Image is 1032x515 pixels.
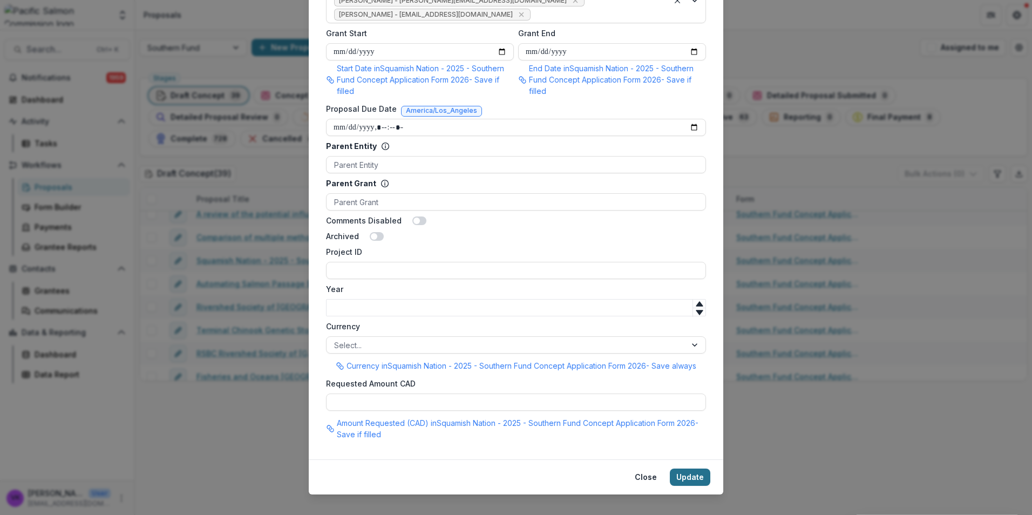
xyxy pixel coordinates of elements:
[516,9,527,20] div: Remove Christina Langlois - perkin@psc.org
[326,103,397,114] label: Proposal Due Date
[406,107,477,114] span: America/Los_Angeles
[326,178,376,189] p: Parent Grant
[326,246,700,257] label: Project ID
[337,63,514,97] p: Start Date in Squamish Nation - 2025 - Southern Fund Concept Application Form 2026 - Save if filled
[518,28,700,39] label: Grant End
[326,140,377,152] p: Parent Entity
[529,63,706,97] p: End Date in Squamish Nation - 2025 - Southern Fund Concept Application Form 2026 - Save if filled
[339,11,513,18] span: [PERSON_NAME] - [EMAIL_ADDRESS][DOMAIN_NAME]
[326,28,507,39] label: Grant Start
[326,283,700,295] label: Year
[326,215,402,226] label: Comments Disabled
[326,321,700,332] label: Currency
[337,417,706,440] p: Amount Requested (CAD) in Squamish Nation - 2025 - Southern Fund Concept Application Form 2026 - ...
[326,378,700,389] label: Requested Amount CAD
[628,469,663,486] button: Close
[670,469,710,486] button: Update
[347,360,696,371] p: Currency in Squamish Nation - 2025 - Southern Fund Concept Application Form 2026 - Save always
[326,231,359,242] label: Archived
